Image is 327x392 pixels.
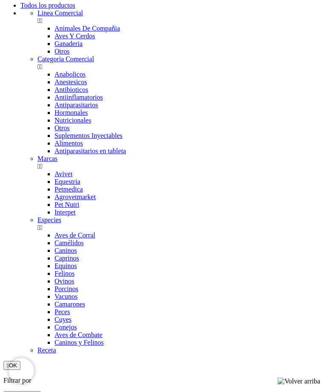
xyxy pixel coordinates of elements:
a: Antiinflamatorios [54,94,103,101]
a: Caprinos [54,255,79,262]
a: Vacunos [54,293,77,300]
i:  [37,163,40,170]
a: Petmedica [54,186,83,193]
p: Filtrar por [3,377,324,384]
a: Linea Comercial [37,9,83,17]
i:  [40,63,43,70]
a: Suplementos Inyectables [54,132,123,139]
a: Anestesicos [54,78,87,86]
i:  [7,362,9,369]
a: Equinos [54,262,77,269]
a: Camarones [54,300,85,308]
a: Otros [54,124,70,132]
a: Avivet [54,170,72,177]
a: Aves de Corral [54,232,95,239]
a: Aves Y Cerdos [54,32,95,40]
a: Animales De Compañia [54,25,120,32]
a: Receta [37,346,56,354]
a: Interpet [54,209,76,216]
iframe: Brevo live chat [9,358,34,383]
a: Especies [37,216,61,223]
a: Felinos [54,270,75,277]
img: Volver arriba [278,378,320,385]
i:  [37,63,40,70]
a: Otros [54,48,70,55]
a: Categoria Comercial [37,55,94,63]
a: Marcas [37,155,57,162]
button: OK [3,361,20,370]
a: Cuyes [54,316,72,323]
a: Caninos [54,247,77,254]
a: Equestria [54,178,80,185]
i:  [40,163,43,170]
a: Caninos y Felinos [54,339,104,346]
i:  [37,224,40,231]
a: Alimentos [54,140,83,147]
i:  [37,17,40,24]
a: Ovinos [54,278,74,285]
i:  [40,224,43,231]
a: Pet Nutri [54,201,79,208]
a: Agrovetmarket [54,193,96,200]
a: Ganaderia [54,40,83,47]
i:  [40,17,43,24]
a: Nutricionales [54,117,91,124]
a: Hormonales [54,109,88,116]
a: Anabolicos [54,71,86,78]
a: Peces [54,308,70,315]
a: Conejos [54,323,77,331]
a: Todos los productos [20,2,75,9]
a: Porcinos [54,285,78,292]
a: Camélidos [54,239,83,246]
a: Aves de Combate [54,331,103,338]
a: Antiparasitarios [54,101,98,109]
a: Antibioticos [54,86,88,93]
a: Antiparasitarios en tableta [54,147,126,155]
